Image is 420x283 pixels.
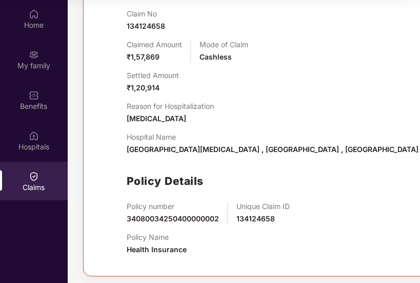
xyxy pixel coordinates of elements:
[29,172,39,182] img: svg+xml;base64,PHN2ZyBpZD0iQ2xhaW0iIHhtbG5zPSJodHRwOi8vd3d3LnczLm9yZy8yMDAwL3N2ZyIgd2lkdGg9IjIwIi...
[29,9,39,20] img: svg+xml;base64,PHN2ZyBpZD0iSG9tZSIgeG1sbnM9Imh0dHA6Ly93d3cudzMub3JnLzIwMDAvc3ZnIiB3aWR0aD0iMjAiIG...
[127,41,182,49] p: Claimed Amount
[127,215,219,223] span: 34080034250400000002
[236,215,275,223] span: 134124658
[236,202,290,211] p: Unique Claim ID
[127,246,187,254] span: Health Insurance
[127,53,159,62] span: ₹1,57,869
[199,41,248,49] p: Mode of Claim
[127,71,179,80] p: Settled Amount
[127,173,204,190] h1: Policy Details
[127,102,214,111] p: Reason for Hospitalization
[127,22,165,31] span: 134124658
[199,53,232,62] span: Cashless
[127,10,165,18] p: Claim No
[127,115,186,123] span: [MEDICAL_DATA]
[127,233,187,242] p: Policy Name
[29,50,39,60] img: svg+xml;base64,PHN2ZyB3aWR0aD0iMjAiIGhlaWdodD0iMjAiIHZpZXdCb3g9IjAgMCAyMCAyMCIgZmlsbD0ibm9uZSIgeG...
[29,131,39,141] img: svg+xml;base64,PHN2ZyBpZD0iSG9zcGl0YWxzIiB4bWxucz0iaHR0cDovL3d3dy53My5vcmcvMjAwMC9zdmciIHdpZHRoPS...
[29,90,39,101] img: svg+xml;base64,PHN2ZyBpZD0iQmVuZWZpdHMiIHhtbG5zPSJodHRwOi8vd3d3LnczLm9yZy8yMDAwL3N2ZyIgd2lkdGg9Ij...
[127,84,159,92] span: ₹1,20,914
[127,202,219,211] p: Policy number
